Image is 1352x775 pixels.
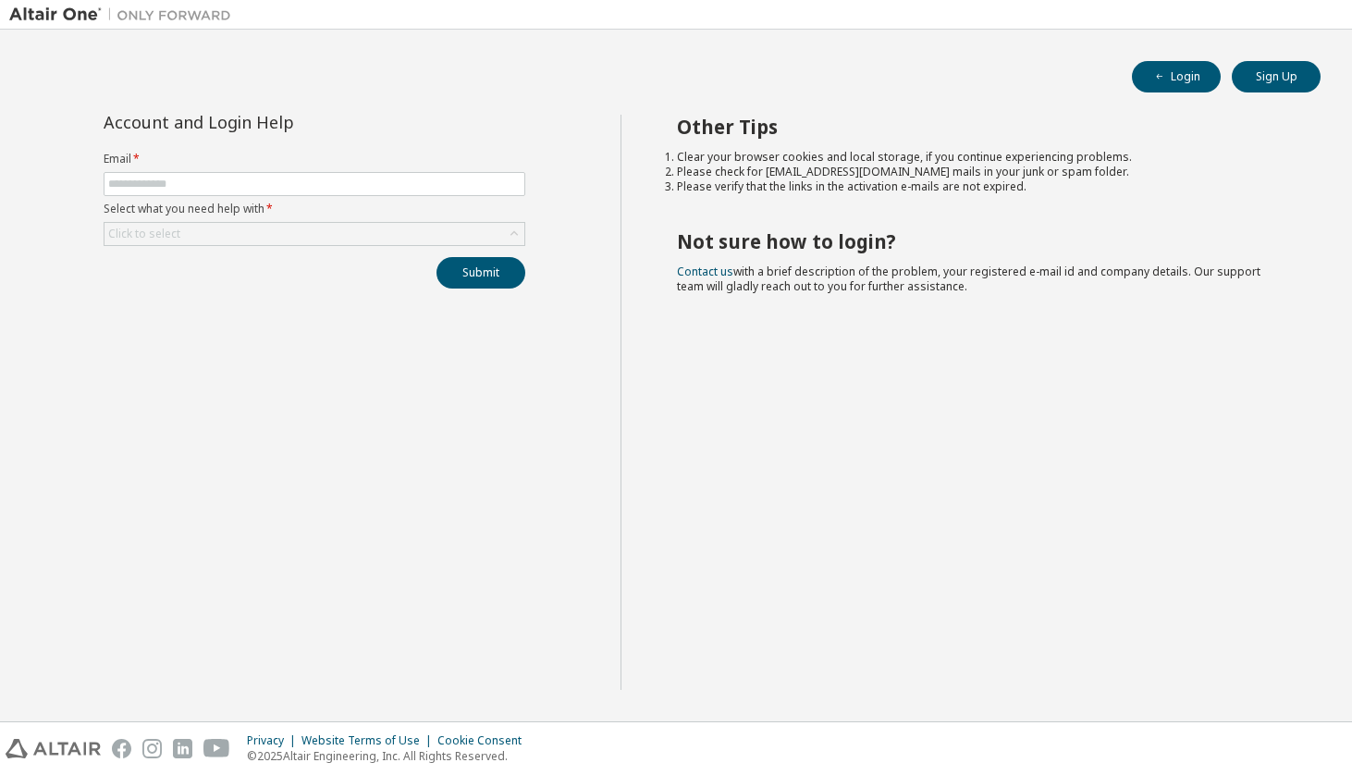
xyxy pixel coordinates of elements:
[112,739,131,758] img: facebook.svg
[677,165,1288,179] li: Please check for [EMAIL_ADDRESS][DOMAIN_NAME] mails in your junk or spam folder.
[1132,61,1221,92] button: Login
[108,227,180,241] div: Click to select
[6,739,101,758] img: altair_logo.svg
[173,739,192,758] img: linkedin.svg
[1232,61,1321,92] button: Sign Up
[677,115,1288,139] h2: Other Tips
[104,152,525,166] label: Email
[247,733,301,748] div: Privacy
[104,202,525,216] label: Select what you need help with
[247,748,533,764] p: © 2025 Altair Engineering, Inc. All Rights Reserved.
[677,150,1288,165] li: Clear your browser cookies and local storage, if you continue experiencing problems.
[677,229,1288,253] h2: Not sure how to login?
[142,739,162,758] img: instagram.svg
[104,223,524,245] div: Click to select
[677,264,1260,294] span: with a brief description of the problem, your registered e-mail id and company details. Our suppo...
[301,733,437,748] div: Website Terms of Use
[203,739,230,758] img: youtube.svg
[436,257,525,289] button: Submit
[104,115,441,129] div: Account and Login Help
[677,264,733,279] a: Contact us
[9,6,240,24] img: Altair One
[437,733,533,748] div: Cookie Consent
[677,179,1288,194] li: Please verify that the links in the activation e-mails are not expired.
